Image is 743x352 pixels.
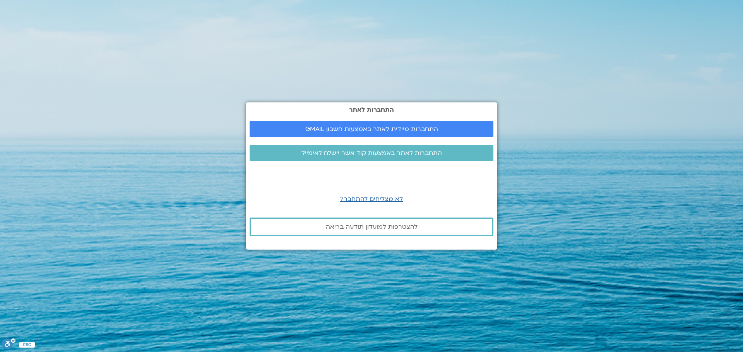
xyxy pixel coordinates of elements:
[305,126,438,133] span: התחברות מיידית לאתר באמצעות חשבון GMAIL
[250,106,493,113] h2: התחברות לאתר
[250,218,493,236] a: להצטרפות למועדון תודעה בריאה
[250,121,493,137] a: התחברות מיידית לאתר באמצעות חשבון GMAIL
[340,195,403,203] a: לא מצליחים להתחבר?
[250,145,493,161] a: התחברות לאתר באמצעות קוד אשר יישלח לאימייל
[301,150,442,156] span: התחברות לאתר באמצעות קוד אשר יישלח לאימייל
[326,223,418,230] span: להצטרפות למועדון תודעה בריאה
